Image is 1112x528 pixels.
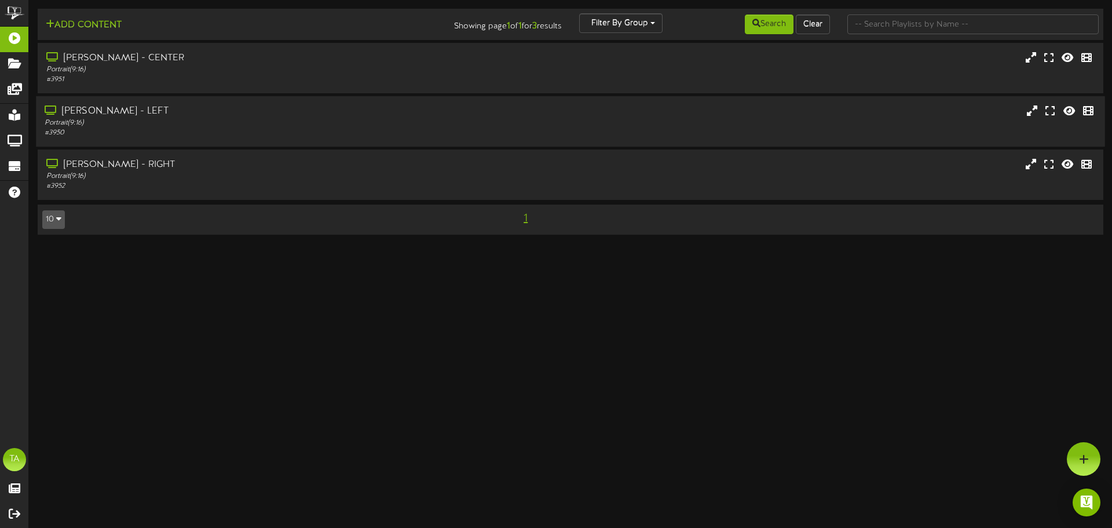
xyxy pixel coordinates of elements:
[521,212,531,225] span: 1
[46,172,473,181] div: Portrait ( 9:16 )
[392,13,570,33] div: Showing page of for results
[46,65,473,75] div: Portrait ( 9:16 )
[46,75,473,85] div: # 3951
[532,21,537,31] strong: 3
[45,105,473,118] div: [PERSON_NAME] - LEFT
[46,52,473,65] div: [PERSON_NAME] - CENTER
[42,210,65,229] button: 10
[3,448,26,471] div: TA
[796,14,830,34] button: Clear
[518,21,522,31] strong: 1
[745,14,793,34] button: Search
[45,118,473,128] div: Portrait ( 9:16 )
[45,128,473,138] div: # 3950
[42,18,125,32] button: Add Content
[46,158,473,172] div: [PERSON_NAME] - RIGHT
[46,181,473,191] div: # 3952
[579,13,663,33] button: Filter By Group
[507,21,510,31] strong: 1
[847,14,1099,34] input: -- Search Playlists by Name --
[1073,489,1100,516] div: Open Intercom Messenger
